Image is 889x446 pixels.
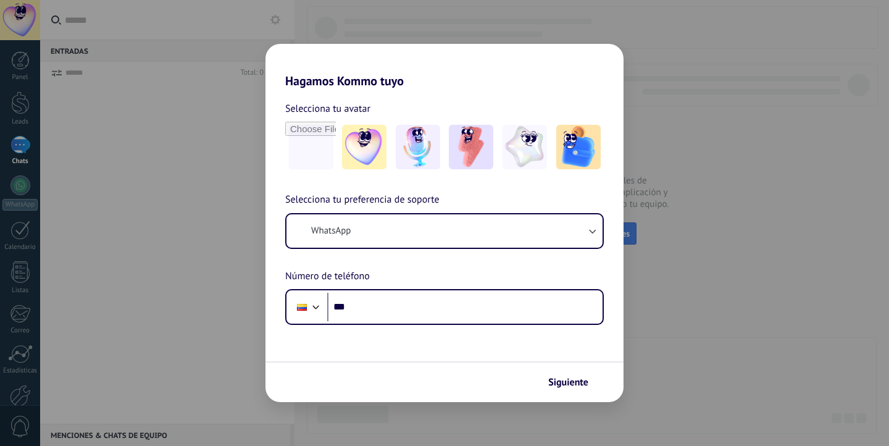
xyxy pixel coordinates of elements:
img: -5.jpeg [556,125,601,169]
span: Selecciona tu avatar [285,101,370,117]
span: Siguiente [548,378,588,387]
img: -1.jpeg [342,125,386,169]
button: Siguiente [543,372,605,393]
img: -3.jpeg [449,125,493,169]
span: WhatsApp [311,225,351,237]
div: Colombia: + 57 [290,294,314,320]
button: WhatsApp [286,214,603,248]
img: -4.jpeg [503,125,547,169]
span: Selecciona tu preferencia de soporte [285,192,440,208]
span: Número de teléfono [285,269,370,285]
h2: Hagamos Kommo tuyo [265,44,624,88]
img: -2.jpeg [396,125,440,169]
